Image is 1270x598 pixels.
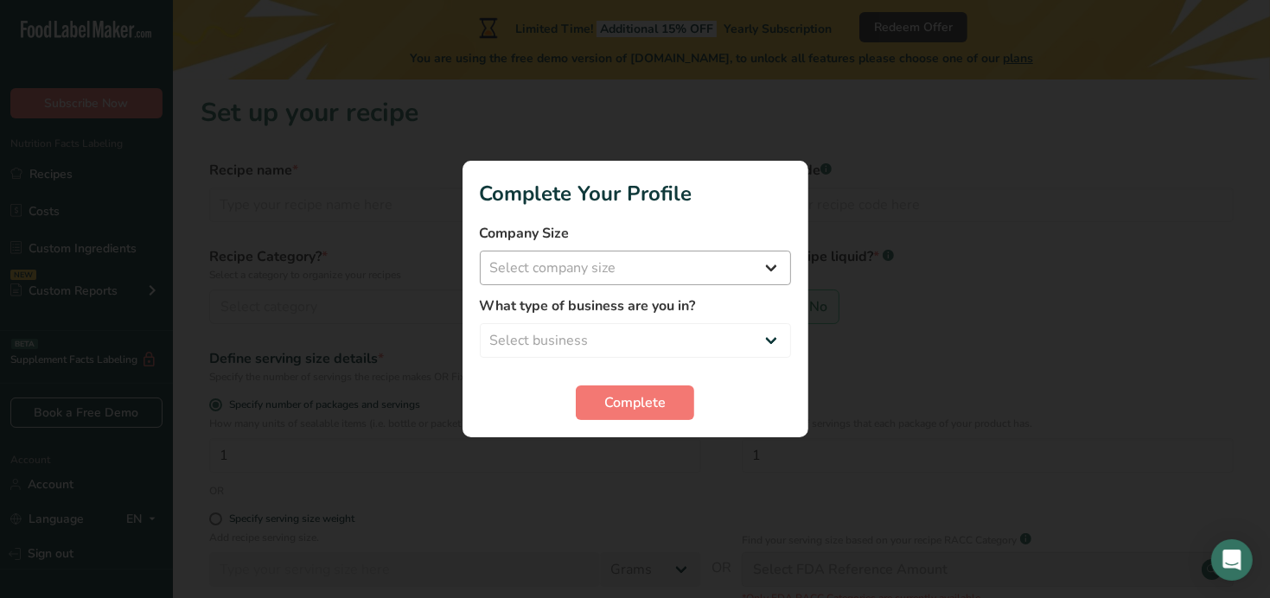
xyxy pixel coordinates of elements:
[480,296,791,316] label: What type of business are you in?
[1211,539,1253,581] div: Open Intercom Messenger
[480,223,791,244] label: Company Size
[576,385,694,420] button: Complete
[480,178,791,209] h1: Complete Your Profile
[604,392,666,413] span: Complete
